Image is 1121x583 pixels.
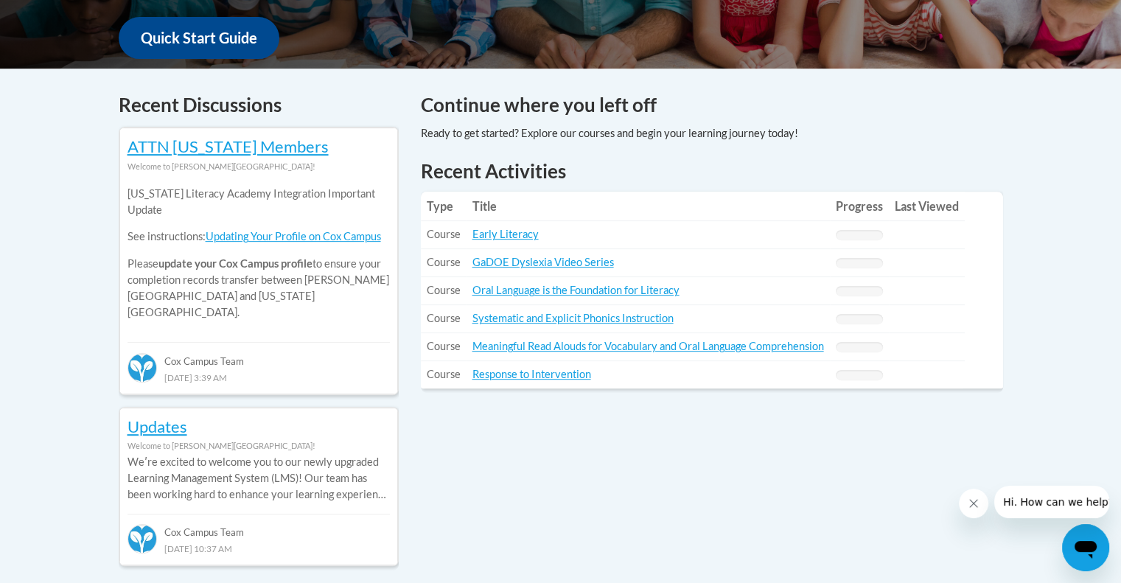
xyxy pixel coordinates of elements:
[472,284,680,296] a: Oral Language is the Foundation for Literacy
[472,312,674,324] a: Systematic and Explicit Phonics Instruction
[472,256,614,268] a: GaDOE Dyslexia Video Series
[128,175,390,332] div: Please to ensure your completion records transfer between [PERSON_NAME][GEOGRAPHIC_DATA] and [US_...
[830,192,889,221] th: Progress
[128,540,390,556] div: [DATE] 10:37 AM
[421,158,1003,184] h1: Recent Activities
[467,192,830,221] th: Title
[889,192,965,221] th: Last Viewed
[128,454,390,503] p: Weʹre excited to welcome you to our newly upgraded Learning Management System (LMS)! Our team has...
[128,438,390,454] div: Welcome to [PERSON_NAME][GEOGRAPHIC_DATA]!
[427,312,461,324] span: Course
[119,17,279,59] a: Quick Start Guide
[128,342,390,369] div: Cox Campus Team
[128,228,390,245] p: See instructions:
[959,489,988,518] iframe: Close message
[421,192,467,221] th: Type
[9,10,119,22] span: Hi. How can we help?
[472,368,591,380] a: Response to Intervention
[128,514,390,540] div: Cox Campus Team
[472,228,539,240] a: Early Literacy
[994,486,1109,518] iframe: Message from company
[427,284,461,296] span: Course
[421,91,1003,119] h4: Continue where you left off
[128,136,329,156] a: ATTN [US_STATE] Members
[427,368,461,380] span: Course
[427,256,461,268] span: Course
[427,228,461,240] span: Course
[128,158,390,175] div: Welcome to [PERSON_NAME][GEOGRAPHIC_DATA]!
[128,186,390,218] p: [US_STATE] Literacy Academy Integration Important Update
[119,91,399,119] h4: Recent Discussions
[427,340,461,352] span: Course
[128,353,157,383] img: Cox Campus Team
[128,369,390,385] div: [DATE] 3:39 AM
[206,230,381,242] a: Updating Your Profile on Cox Campus
[128,524,157,554] img: Cox Campus Team
[158,257,312,270] b: update your Cox Campus profile
[472,340,824,352] a: Meaningful Read Alouds for Vocabulary and Oral Language Comprehension
[128,416,187,436] a: Updates
[1062,524,1109,571] iframe: Button to launch messaging window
